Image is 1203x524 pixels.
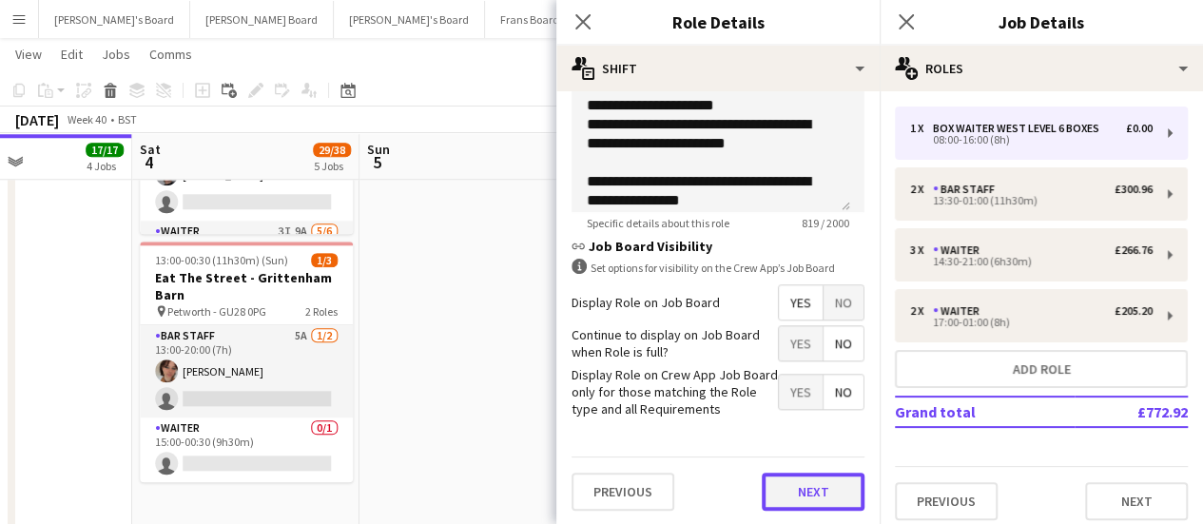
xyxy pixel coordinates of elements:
[1115,183,1153,196] div: £300.96
[15,46,42,63] span: View
[1075,397,1188,427] td: £772.92
[137,151,161,173] span: 4
[779,285,823,320] span: Yes
[149,46,192,63] span: Comms
[910,257,1153,266] div: 14:30-21:00 (6h30m)
[87,159,123,173] div: 4 Jobs
[572,216,745,230] span: Specific details about this role
[933,183,1002,196] div: BAR STAFF
[895,482,998,520] button: Previous
[305,304,338,319] span: 2 Roles
[63,112,110,126] span: Week 40
[895,350,1188,388] button: Add role
[1115,304,1153,318] div: £205.20
[140,242,353,482] app-job-card: 13:00-00:30 (11h30m) (Sun)1/3Eat The Street - Grittenham Barn Petworth - GU28 0PG2 RolesBAR STAFF...
[485,1,575,38] button: Frans Board
[910,196,1153,205] div: 13:30-01:00 (11h30m)
[572,294,720,311] label: Display Role on Job Board
[556,10,880,34] h3: Role Details
[39,1,190,38] button: [PERSON_NAME]'s Board
[314,159,350,173] div: 5 Jobs
[824,285,863,320] span: No
[102,46,130,63] span: Jobs
[8,42,49,67] a: View
[313,143,351,157] span: 29/38
[933,243,987,257] div: Waiter
[895,397,1075,427] td: Grand total
[142,42,200,67] a: Comms
[572,326,778,360] label: Continue to display on Job Board when Role is full?
[910,318,1153,327] div: 17:00-01:00 (8h)
[880,46,1203,91] div: Roles
[140,269,353,303] h3: Eat The Street - Grittenham Barn
[140,417,353,482] app-card-role: Waiter0/115:00-00:30 (9h30m)
[86,143,124,157] span: 17/17
[94,42,138,67] a: Jobs
[364,151,390,173] span: 5
[910,135,1153,145] div: 08:00-16:00 (8h)
[118,112,137,126] div: BST
[786,216,864,230] span: 819 / 2000
[910,243,933,257] div: 3 x
[311,253,338,267] span: 1/3
[140,221,353,423] app-card-role: Waiter3I9A5/6
[910,183,933,196] div: 2 x
[53,42,90,67] a: Edit
[334,1,485,38] button: [PERSON_NAME]'s Board
[779,326,823,360] span: Yes
[572,366,778,418] label: Display Role on Crew App Job Board only for those matching the Role type and all Requirements
[572,259,864,277] div: Set options for visibility on the Crew App’s Job Board
[933,304,987,318] div: Waiter
[824,326,863,360] span: No
[140,325,353,417] app-card-role: BAR STAFF5A1/213:00-20:00 (7h)[PERSON_NAME]
[1085,482,1188,520] button: Next
[167,304,266,319] span: Petworth - GU28 0PG
[910,122,933,135] div: 1 x
[933,122,1107,135] div: Box Waiter WEST LEVEL 6 BOXES
[572,473,674,511] button: Previous
[824,375,863,409] span: No
[1126,122,1153,135] div: £0.00
[762,473,864,511] button: Next
[880,10,1203,34] h3: Job Details
[140,141,161,158] span: Sat
[556,46,880,91] div: Shift
[1115,243,1153,257] div: £266.76
[15,110,59,129] div: [DATE]
[155,253,288,267] span: 13:00-00:30 (11h30m) (Sun)
[190,1,334,38] button: [PERSON_NAME] Board
[910,304,933,318] div: 2 x
[779,375,823,409] span: Yes
[367,141,390,158] span: Sun
[572,238,864,255] h3: Job Board Visibility
[61,46,83,63] span: Edit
